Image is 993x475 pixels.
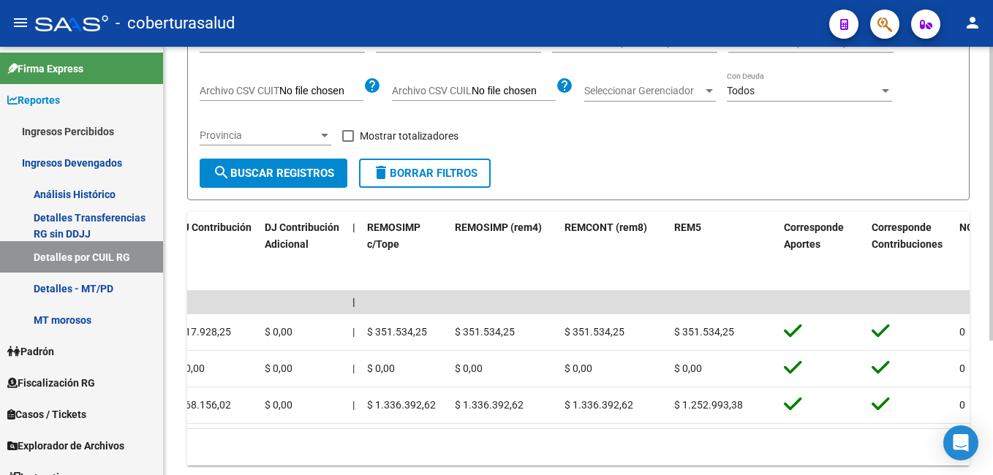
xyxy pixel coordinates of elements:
span: Explorador de Archivos [7,438,124,454]
span: $ 17.928,25 [177,326,231,338]
button: Borrar Filtros [359,159,491,188]
span: | [352,221,355,233]
span: Corresponde Aportes [784,221,844,250]
span: Casos / Tickets [7,406,86,422]
input: Archivo CSV CUIT [279,85,363,98]
span: REMOSIMP c/Tope [367,221,420,250]
span: DJ Contribución Adicional [265,221,339,250]
span: Seleccionar Gerenciador [584,85,703,97]
datatable-header-cell: REM5 [668,212,778,293]
span: $ 0,00 [265,399,292,411]
span: DJ Contribución [177,221,252,233]
datatable-header-cell: Corresponde Aportes [778,212,866,293]
span: $ 1.336.392,62 [565,399,633,411]
span: $ 0,00 [265,362,292,374]
span: Archivo CSV CUIT [200,85,279,96]
datatable-header-cell: DJ Contribución [171,212,259,293]
span: $ 0,00 [177,362,205,374]
span: Mostrar totalizadores [360,127,458,145]
span: | [352,296,355,308]
mat-icon: delete [372,164,390,181]
span: $ 0,00 [367,362,395,374]
span: $ 1.336.392,62 [367,399,436,411]
span: $ 0,00 [674,362,702,374]
span: REM5 [674,221,701,233]
span: 0 [959,362,965,374]
datatable-header-cell: DJ Contribución Adicional [259,212,347,293]
span: Corresponde Contribuciones [872,221,943,250]
span: $ 0,00 [455,362,483,374]
span: 0 [959,326,965,338]
mat-icon: person [964,14,981,31]
datatable-header-cell: REMOSIMP c/Tope [361,212,449,293]
span: | [352,326,355,338]
datatable-header-cell: REMCONT (rem8) [559,212,668,293]
button: Buscar Registros [200,159,347,188]
input: Archivo CSV CUIL [472,85,556,98]
div: Open Intercom Messenger [943,425,978,460]
span: | [352,362,355,374]
span: $ 1.336.392,62 [455,399,524,411]
datatable-header-cell: | [347,212,361,293]
span: $ 0,00 [265,326,292,338]
datatable-header-cell: Corresponde Contribuciones [866,212,954,293]
span: Archivo CSV CUIL [392,85,472,96]
span: Todos [727,85,755,96]
span: $ 1.252.993,38 [674,399,743,411]
span: $ 351.534,25 [565,326,624,338]
span: Borrar Filtros [372,167,477,180]
span: $ 351.534,25 [674,326,734,338]
span: Firma Express [7,61,83,77]
span: | [352,399,355,411]
mat-icon: help [363,77,381,94]
span: $ 68.156,02 [177,399,231,411]
span: Reportes [7,92,60,108]
mat-icon: search [213,164,230,181]
span: Fiscalización RG [7,375,95,391]
mat-icon: help [556,77,573,94]
span: $ 351.534,25 [455,326,515,338]
span: REMCONT (rem8) [565,221,647,233]
span: $ 351.534,25 [367,326,427,338]
span: Buscar Registros [213,167,334,180]
span: REMOSIMP (rem4) [455,221,542,233]
datatable-header-cell: REMOSIMP (rem4) [449,212,559,293]
span: Provincia [200,129,318,142]
span: $ 0,00 [565,362,592,374]
span: - coberturasalud [116,7,235,39]
mat-icon: menu [12,14,29,31]
span: 0 [959,399,965,411]
span: Padrón [7,343,54,360]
